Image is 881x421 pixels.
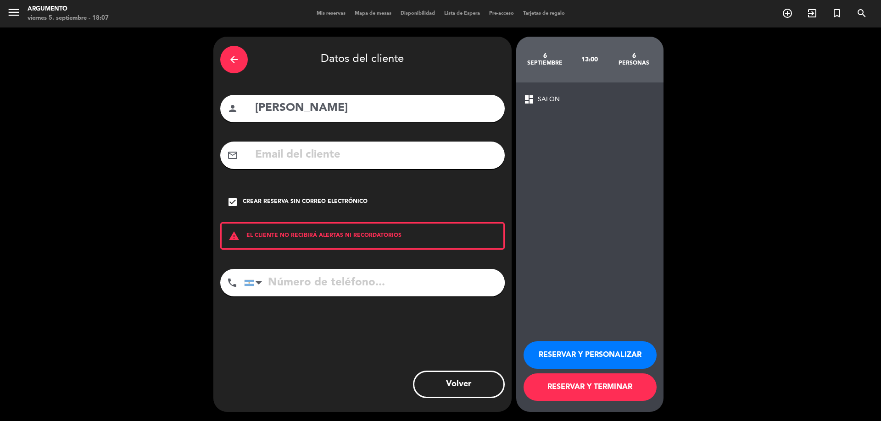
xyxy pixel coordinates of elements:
i: add_circle_outline [782,8,793,19]
i: person [227,103,238,114]
input: Número de teléfono... [244,269,505,296]
i: mail_outline [227,150,238,161]
i: check_box [227,197,238,208]
span: Mis reservas [312,11,350,16]
i: warning [222,230,246,241]
button: Volver [413,371,505,398]
div: Argumento [28,5,109,14]
i: turned_in_not [831,8,842,19]
div: 13:00 [567,44,612,76]
i: phone [227,277,238,288]
span: Tarjetas de regalo [519,11,569,16]
i: exit_to_app [807,8,818,19]
div: EL CLIENTE NO RECIBIRÁ ALERTAS NI RECORDATORIOS [220,222,505,250]
div: Crear reserva sin correo electrónico [243,197,368,207]
div: viernes 5. septiembre - 18:07 [28,14,109,23]
span: Disponibilidad [396,11,440,16]
div: Datos del cliente [220,44,505,76]
i: menu [7,5,21,19]
span: Mapa de mesas [350,11,396,16]
span: SALON [538,94,560,105]
button: RESERVAR Y PERSONALIZAR [524,341,657,369]
button: RESERVAR Y TERMINAR [524,373,657,401]
i: search [856,8,867,19]
div: Argentina: +54 [245,269,266,296]
input: Email del cliente [254,146,498,164]
span: Lista de Espera [440,11,485,16]
div: 6 [612,52,656,60]
div: 6 [523,52,568,60]
div: personas [612,60,656,67]
button: menu [7,5,21,22]
span: Pre-acceso [485,11,519,16]
div: septiembre [523,60,568,67]
span: dashboard [524,94,535,105]
input: Nombre del cliente [254,99,498,118]
i: arrow_back [229,54,240,65]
